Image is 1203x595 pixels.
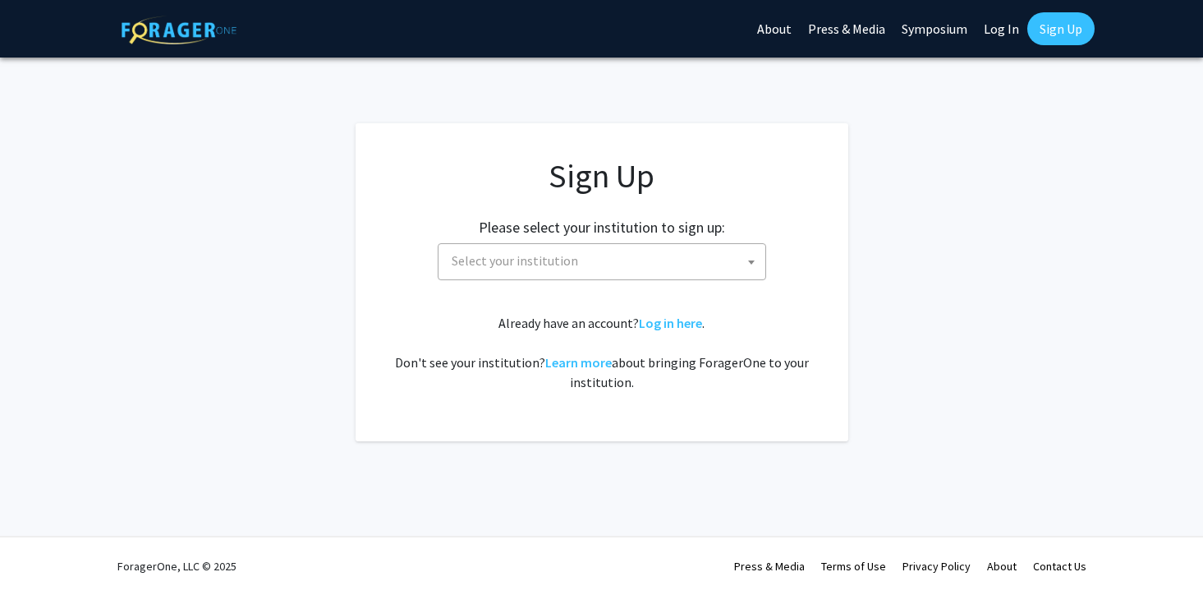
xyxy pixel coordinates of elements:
img: ForagerOne Logo [122,16,236,44]
span: Select your institution [445,244,765,278]
h2: Please select your institution to sign up: [479,219,725,237]
a: Sign Up [1027,12,1095,45]
span: Select your institution [452,252,578,269]
iframe: Chat [12,521,70,583]
a: Log in here [639,315,702,331]
h1: Sign Up [388,156,815,196]
a: Terms of Use [821,559,886,574]
span: Select your institution [438,243,766,280]
a: Learn more about bringing ForagerOne to your institution [545,354,612,371]
div: Already have an account? . Don't see your institution? about bringing ForagerOne to your institut... [388,313,815,392]
a: Press & Media [734,559,805,574]
a: About [987,559,1017,574]
div: ForagerOne, LLC © 2025 [117,537,236,595]
a: Privacy Policy [902,559,971,574]
a: Contact Us [1033,559,1086,574]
